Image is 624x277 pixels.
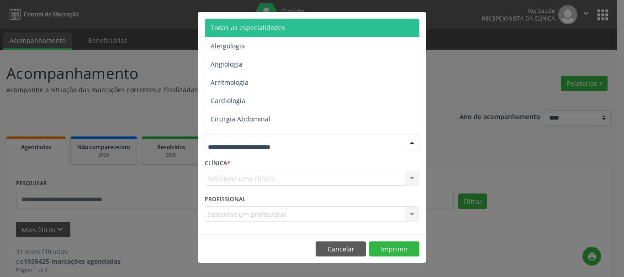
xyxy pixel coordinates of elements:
span: Alergologia [211,42,245,50]
h5: Relatório de agendamentos [205,18,309,30]
span: Cirurgia Abdominal [211,115,270,123]
label: CLÍNICA [205,157,230,171]
button: Close [407,12,426,34]
span: Angiologia [211,60,243,68]
button: Cancelar [316,241,366,257]
span: Cirurgia Bariatrica [211,133,267,141]
button: Imprimir [369,241,419,257]
span: Todas as especialidades [211,23,285,32]
span: Cardiologia [211,96,245,105]
span: Arritmologia [211,78,249,87]
label: PROFISSIONAL [205,192,246,206]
